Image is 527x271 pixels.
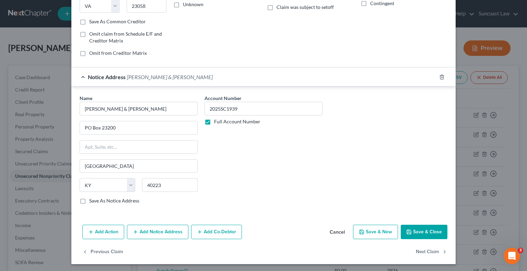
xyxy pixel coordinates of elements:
[88,74,126,80] span: Notice Address
[324,225,350,239] button: Cancel
[353,225,398,239] button: Save & New
[80,140,197,153] input: Apt, Suite, etc...
[80,95,92,101] span: Name
[183,1,203,8] label: Unknown
[89,50,147,56] span: Omit from Creditor Matrix
[204,102,323,115] input: --
[401,225,447,239] button: Save & Close
[82,245,123,259] button: Previous Claim
[80,121,197,134] input: Enter address...
[80,160,197,173] input: Enter city...
[504,248,520,264] iframe: Intercom live chat
[127,74,213,80] span: [PERSON_NAME] & [PERSON_NAME]
[191,225,242,239] button: Add Co-Debtor
[89,31,162,44] span: Omit claim from Schedule E/F and Creditor Matrix
[277,4,334,10] span: Claim was subject to setoff
[89,197,139,204] label: Save As Notice Address
[80,102,198,115] input: Search by name...
[204,95,242,102] label: Account Number
[518,248,523,253] span: 3
[89,18,146,25] label: Save As Common Creditor
[82,225,124,239] button: Add Action
[142,178,198,192] input: Enter zip..
[214,118,260,125] label: Full Account Number
[370,0,394,6] span: Contingent
[127,225,188,239] button: Add Notice Address
[416,245,447,259] button: Next Claim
